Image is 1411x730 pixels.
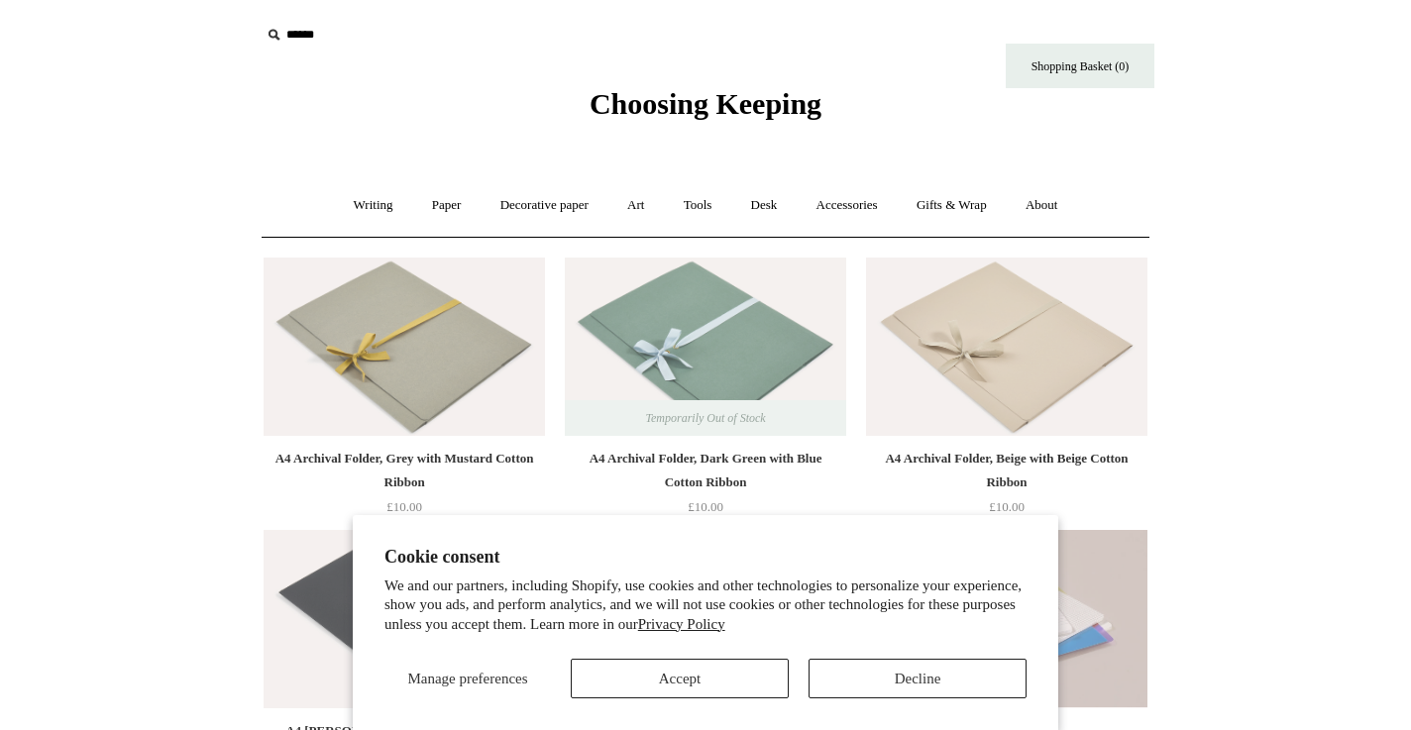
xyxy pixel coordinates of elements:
a: A4 Archival Folder, Grey with Mustard Cotton Ribbon A4 Archival Folder, Grey with Mustard Cotton ... [264,258,545,436]
button: Decline [809,659,1027,698]
button: Manage preferences [384,659,551,698]
a: Shopping Basket (0) [1006,44,1154,88]
a: Decorative paper [483,179,606,232]
div: A4 Archival Folder, Dark Green with Blue Cotton Ribbon [570,447,841,494]
img: A4 Fabriano Murillo Presentation Folder [264,530,545,708]
h2: Cookie consent [384,547,1027,568]
a: Writing [336,179,411,232]
p: We and our partners, including Shopify, use cookies and other technologies to personalize your ex... [384,576,1027,635]
a: About [1008,179,1076,232]
div: A4 Archival Folder, Grey with Mustard Cotton Ribbon [269,447,540,494]
a: A4 Archival Folder, Grey with Mustard Cotton Ribbon £10.00 [264,447,545,528]
span: £10.00 [386,499,422,514]
a: Gifts & Wrap [899,179,1005,232]
span: Choosing Keeping [590,87,821,120]
div: A4 Archival Folder, Beige with Beige Cotton Ribbon [871,447,1142,494]
a: Art [609,179,662,232]
img: A4 Archival Folder, Beige with Beige Cotton Ribbon [866,258,1147,436]
span: £10.00 [989,499,1025,514]
a: Choosing Keeping [590,103,821,117]
span: Manage preferences [407,671,527,686]
a: Privacy Policy [638,616,725,632]
a: Desk [733,179,796,232]
a: A4 Archival Folder, Beige with Beige Cotton Ribbon A4 Archival Folder, Beige with Beige Cotton Ri... [866,258,1147,436]
button: Accept [571,659,789,698]
a: Paper [414,179,480,232]
a: A4 Archival Folder, Dark Green with Blue Cotton Ribbon £10.00 [565,447,846,528]
a: Accessories [799,179,896,232]
span: £10.00 [688,499,723,514]
img: A4 Archival Folder, Dark Green with Blue Cotton Ribbon [565,258,846,436]
a: Tools [666,179,730,232]
a: A4 Archival Folder, Beige with Beige Cotton Ribbon £10.00 [866,447,1147,528]
a: A4 Archival Folder, Dark Green with Blue Cotton Ribbon A4 Archival Folder, Dark Green with Blue C... [565,258,846,436]
span: Temporarily Out of Stock [625,400,785,436]
a: A4 Fabriano Murillo Presentation Folder A4 Fabriano Murillo Presentation Folder [264,530,545,708]
img: A4 Archival Folder, Grey with Mustard Cotton Ribbon [264,258,545,436]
